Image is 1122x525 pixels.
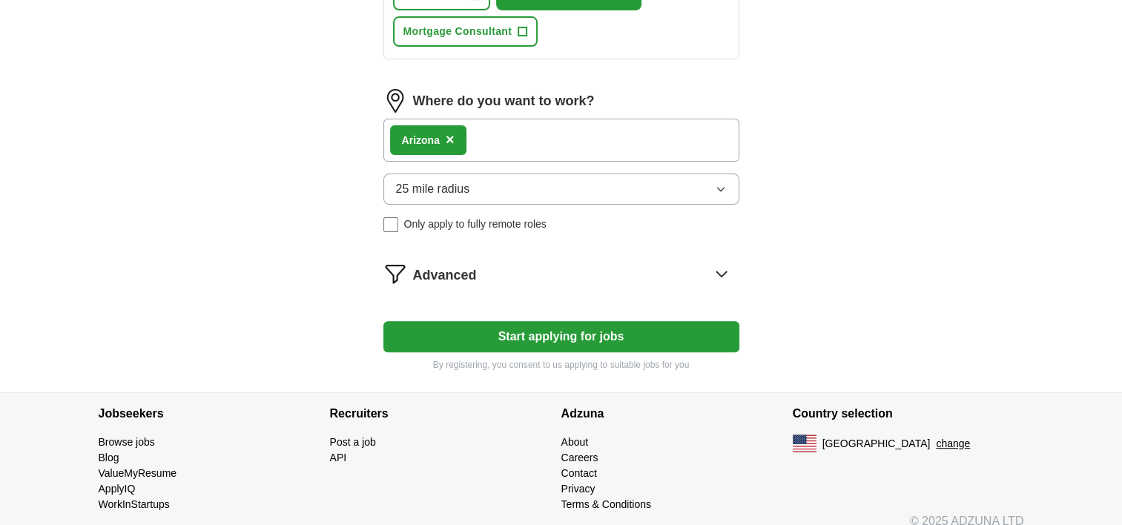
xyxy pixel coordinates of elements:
span: × [446,131,455,148]
a: Terms & Conditions [561,498,651,510]
strong: Arizo [402,134,428,146]
button: Start applying for jobs [383,321,739,352]
a: Contact [561,467,597,479]
a: Blog [99,452,119,463]
button: 25 mile radius [383,174,739,205]
a: Privacy [561,483,595,495]
label: Where do you want to work? [413,91,595,111]
img: location.png [383,89,407,113]
a: Browse jobs [99,436,155,448]
p: By registering, you consent to us applying to suitable jobs for you [383,358,739,372]
img: filter [383,262,407,285]
a: Careers [561,452,598,463]
span: Mortgage Consultant [403,24,512,39]
input: Only apply to fully remote roles [383,217,398,232]
div: na [402,133,440,148]
span: [GEOGRAPHIC_DATA] [822,436,931,452]
a: API [330,452,347,463]
span: Only apply to fully remote roles [404,217,547,232]
button: change [936,436,970,452]
a: ValueMyResume [99,467,177,479]
a: About [561,436,589,448]
img: US flag [793,435,816,452]
a: Post a job [330,436,376,448]
span: Advanced [413,265,477,285]
a: ApplyIQ [99,483,136,495]
button: × [446,129,455,151]
button: Mortgage Consultant [393,16,538,47]
span: 25 mile radius [396,180,470,198]
h4: Country selection [793,393,1024,435]
a: WorkInStartups [99,498,170,510]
